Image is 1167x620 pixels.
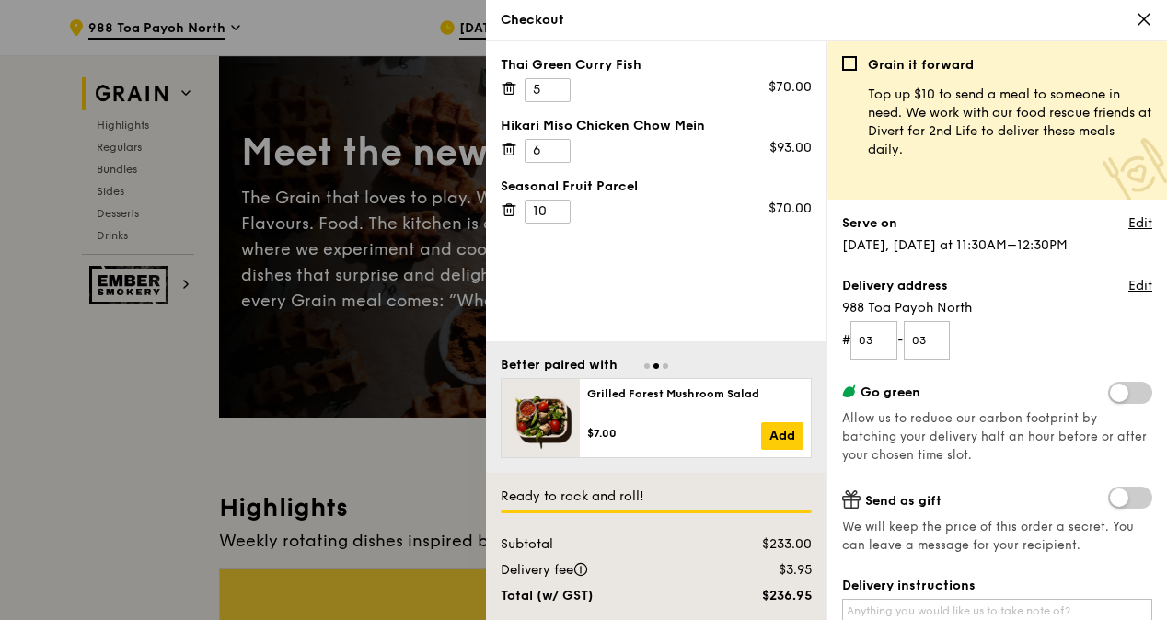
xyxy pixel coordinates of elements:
div: $236.95 [711,587,823,605]
a: Add [761,422,803,450]
span: Allow us to reduce our carbon footprint by batching your delivery half an hour before or after yo... [842,411,1147,463]
span: 988 Toa Payoh North [842,299,1152,317]
label: Serve on [842,214,897,233]
div: $7.00 [587,426,761,441]
span: Go to slide 1 [644,363,650,369]
div: Ready to rock and roll! [501,488,812,506]
div: Delivery fee [490,561,711,580]
div: Thai Green Curry Fish [501,56,812,75]
div: Subtotal [490,535,711,554]
a: Edit [1128,214,1152,233]
div: $70.00 [768,200,812,218]
div: Total (w/ GST) [490,587,711,605]
div: Seasonal Fruit Parcel [501,178,812,196]
form: # - [842,321,1152,360]
div: Hikari Miso Chicken Chow Mein [501,117,812,135]
span: Go to slide 3 [663,363,668,369]
div: $3.95 [711,561,823,580]
p: Top up $10 to send a meal to someone in need. We work with our food rescue friends at Divert for ... [868,86,1152,159]
label: Delivery address [842,277,948,295]
div: Grilled Forest Mushroom Salad [587,386,803,401]
b: Grain it forward [868,57,974,73]
div: $70.00 [768,78,812,97]
span: We will keep the price of this order a secret. You can leave a message for your recipient. [842,518,1152,555]
div: $233.00 [711,535,823,554]
input: Unit [904,321,951,360]
img: Meal donation [1103,138,1167,203]
label: Delivery instructions [842,577,1152,595]
div: Checkout [501,11,1152,29]
div: Better paired with [501,356,618,374]
span: Send as gift [865,493,942,509]
div: $93.00 [769,139,812,157]
input: Floor [850,321,897,360]
span: [DATE], [DATE] at 11:30AM–12:30PM [842,237,1068,253]
a: Edit [1128,277,1152,295]
span: Go to slide 2 [653,363,659,369]
span: Go green [861,385,920,400]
